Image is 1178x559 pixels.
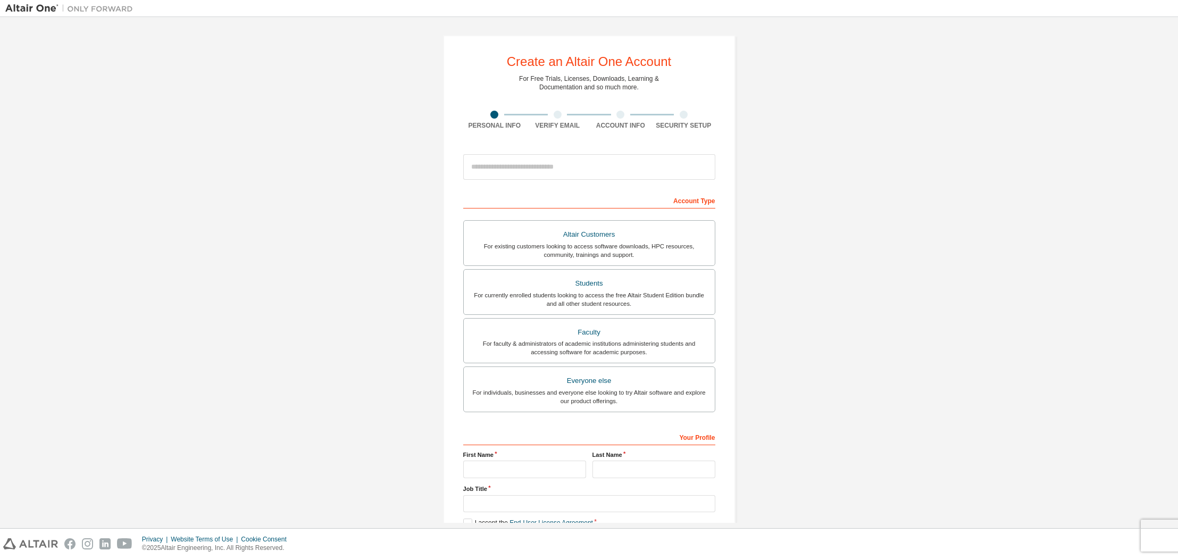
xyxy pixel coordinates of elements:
div: For Free Trials, Licenses, Downloads, Learning & Documentation and so much more. [519,74,659,91]
div: Personal Info [463,121,527,130]
img: instagram.svg [82,538,93,549]
label: I accept the [463,519,593,528]
div: For faculty & administrators of academic institutions administering students and accessing softwa... [470,339,708,356]
div: Privacy [142,535,171,544]
div: Account Type [463,191,715,208]
div: Security Setup [652,121,715,130]
img: youtube.svg [117,538,132,549]
div: For existing customers looking to access software downloads, HPC resources, community, trainings ... [470,242,708,259]
img: linkedin.svg [99,538,111,549]
label: Job Title [463,485,715,493]
label: First Name [463,450,586,459]
label: Last Name [592,450,715,459]
div: Faculty [470,325,708,340]
div: Students [470,276,708,291]
div: Your Profile [463,428,715,445]
div: Account Info [589,121,653,130]
img: facebook.svg [64,538,76,549]
div: Cookie Consent [241,535,293,544]
a: End-User License Agreement [509,519,593,527]
div: Altair Customers [470,227,708,242]
div: Create an Altair One Account [507,55,672,68]
div: For currently enrolled students looking to access the free Altair Student Edition bundle and all ... [470,291,708,308]
div: Verify Email [526,121,589,130]
img: altair_logo.svg [3,538,58,549]
img: Altair One [5,3,138,14]
p: © 2025 Altair Engineering, Inc. All Rights Reserved. [142,544,293,553]
div: For individuals, businesses and everyone else looking to try Altair software and explore our prod... [470,388,708,405]
div: Everyone else [470,373,708,388]
div: Website Terms of Use [171,535,241,544]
